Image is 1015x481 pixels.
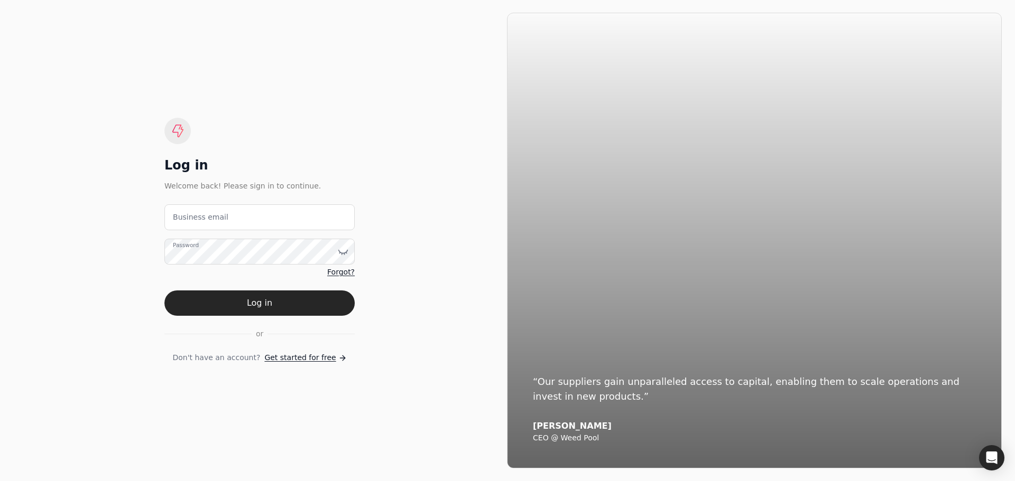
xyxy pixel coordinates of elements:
[979,445,1004,470] div: Open Intercom Messenger
[327,267,355,278] a: Forgot?
[264,352,336,363] span: Get started for free
[173,241,199,250] label: Password
[164,157,355,174] div: Log in
[164,180,355,192] div: Welcome back! Please sign in to continue.
[164,290,355,316] button: Log in
[173,212,228,223] label: Business email
[256,328,263,339] span: or
[172,352,260,363] span: Don't have an account?
[264,352,346,363] a: Get started for free
[533,421,976,431] div: [PERSON_NAME]
[533,374,976,404] div: “Our suppliers gain unparalleled access to capital, enabling them to scale operations and invest ...
[533,433,976,443] div: CEO @ Weed Pool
